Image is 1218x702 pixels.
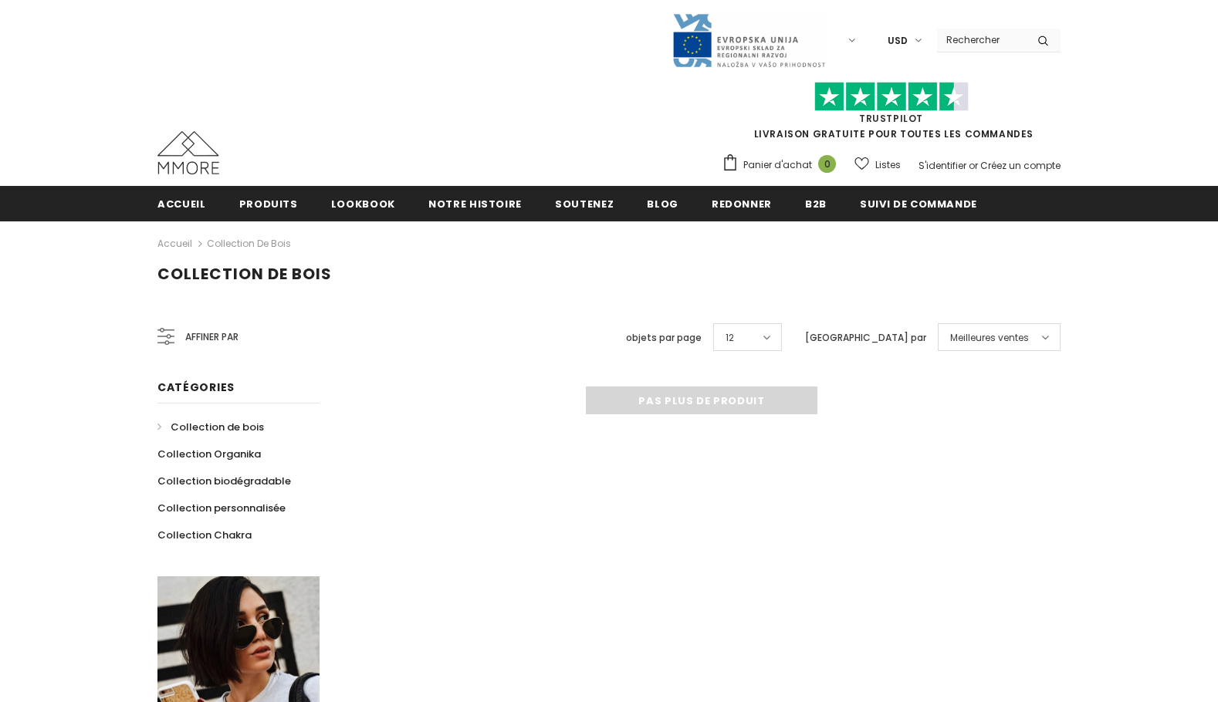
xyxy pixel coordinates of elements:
[157,501,286,515] span: Collection personnalisée
[647,197,678,211] span: Blog
[157,447,261,461] span: Collection Organika
[157,440,261,467] a: Collection Organika
[859,112,923,125] a: TrustPilot
[428,186,522,221] a: Notre histoire
[185,329,239,346] span: Affiner par
[331,186,395,221] a: Lookbook
[854,151,901,178] a: Listes
[157,131,219,174] img: Cas MMORE
[555,197,614,211] span: soutenez
[937,29,1026,51] input: Search Site
[157,413,264,440] a: Collection de bois
[950,330,1029,346] span: Meilleures ventes
[805,186,827,221] a: B2B
[157,494,286,521] a: Collection personnalisée
[712,197,772,211] span: Redonner
[555,186,614,221] a: soutenez
[722,154,844,177] a: Panier d'achat 0
[171,420,264,434] span: Collection de bois
[157,528,252,542] span: Collection Chakra
[888,33,908,49] span: USD
[207,237,291,250] a: Collection de bois
[969,159,978,172] span: or
[805,197,827,211] span: B2B
[726,330,734,346] span: 12
[331,197,395,211] span: Lookbook
[239,186,298,221] a: Produits
[239,197,298,211] span: Produits
[157,467,291,494] a: Collection biodégradable
[157,263,332,285] span: Collection de bois
[672,12,826,69] img: Javni Razpis
[919,159,966,172] a: S'identifier
[647,186,678,221] a: Blog
[157,474,291,488] span: Collection biodégradable
[157,197,206,211] span: Accueil
[860,186,977,221] a: Suivi de commande
[818,155,836,173] span: 0
[980,159,1061,172] a: Créez un compte
[805,330,926,346] label: [GEOGRAPHIC_DATA] par
[157,186,206,221] a: Accueil
[814,82,969,112] img: Faites confiance aux étoiles pilotes
[722,89,1061,140] span: LIVRAISON GRATUITE POUR TOUTES LES COMMANDES
[672,33,826,46] a: Javni Razpis
[157,235,192,253] a: Accueil
[860,197,977,211] span: Suivi de commande
[626,330,702,346] label: objets par page
[712,186,772,221] a: Redonner
[428,197,522,211] span: Notre histoire
[157,521,252,548] a: Collection Chakra
[157,380,235,395] span: Catégories
[875,157,901,173] span: Listes
[743,157,812,173] span: Panier d'achat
